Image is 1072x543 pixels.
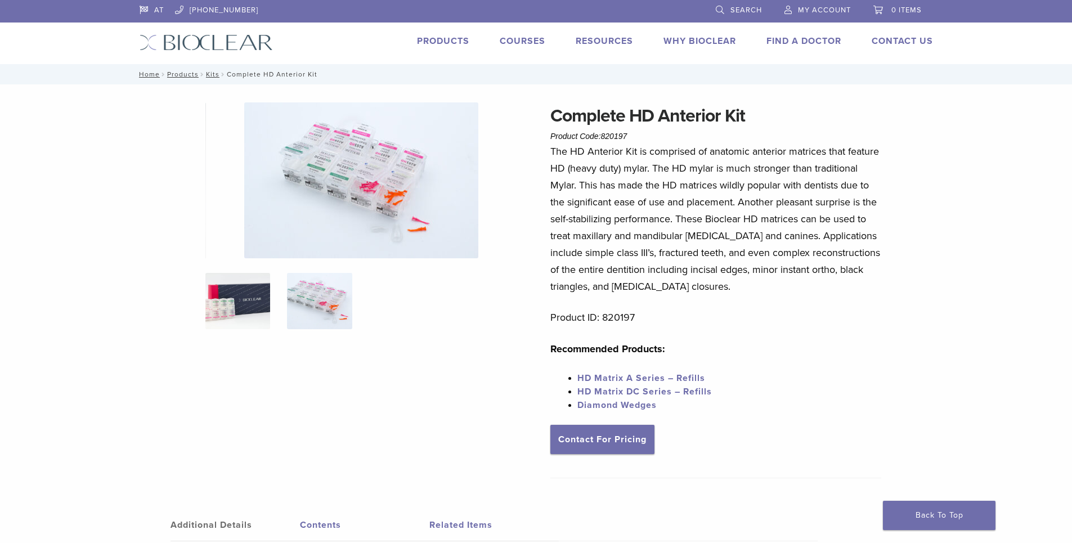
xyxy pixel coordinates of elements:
span: 820197 [601,132,627,141]
a: Contact For Pricing [550,425,654,454]
a: Find A Doctor [766,35,841,47]
span: / [199,71,206,77]
span: Product Code: [550,132,627,141]
a: Products [417,35,469,47]
span: 0 items [891,6,922,15]
a: Diamond Wedges [577,400,657,411]
a: Contact Us [872,35,933,47]
span: / [160,71,167,77]
img: Complete HD Anterior Kit - Image 2 [244,102,478,258]
a: Home [136,70,160,78]
img: Bioclear [140,34,273,51]
a: Courses [500,35,545,47]
a: Why Bioclear [663,35,736,47]
p: Product ID: 820197 [550,309,881,326]
a: HD Matrix DC Series – Refills [577,386,712,397]
nav: Complete HD Anterior Kit [131,64,941,84]
a: Contents [300,509,429,541]
span: Search [730,6,762,15]
a: Resources [576,35,633,47]
a: Kits [206,70,219,78]
p: The HD Anterior Kit is comprised of anatomic anterior matrices that feature HD (heavy duty) mylar... [550,143,881,295]
a: HD Matrix A Series – Refills [577,373,705,384]
img: Complete HD Anterior Kit - Image 2 [287,273,352,329]
span: My Account [798,6,851,15]
strong: Recommended Products: [550,343,665,355]
a: Back To Top [883,501,995,530]
a: Products [167,70,199,78]
a: Related Items [429,509,559,541]
span: / [219,71,227,77]
a: Additional Details [171,509,300,541]
h1: Complete HD Anterior Kit [550,102,881,129]
img: IMG_8088-1-324x324.jpg [205,273,270,329]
